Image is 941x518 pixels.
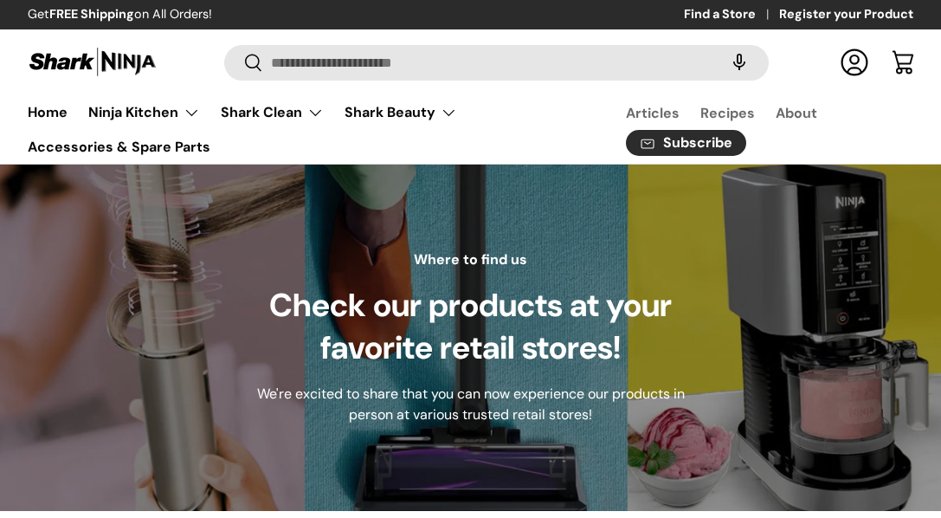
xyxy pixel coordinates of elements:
[88,95,200,130] a: Ninja Kitchen
[78,95,210,130] summary: Ninja Kitchen
[210,95,334,130] summary: Shark Clean
[249,384,693,425] p: We're excited to share that you can now experience our products in person at various trusted reta...
[249,249,693,270] p: Where to find us
[249,284,693,367] h1: Check our products at your favorite retail stores!
[28,95,68,129] a: Home
[626,96,680,130] a: Articles
[221,95,324,130] a: Shark Clean
[712,43,767,81] speech-search-button: Search by voice
[779,5,913,24] a: Register your Product
[28,45,158,79] img: Shark Ninja Philippines
[663,136,732,150] span: Subscribe
[28,95,584,164] nav: Primary
[584,95,913,164] nav: Secondary
[49,6,134,22] strong: FREE Shipping
[28,130,210,164] a: Accessories & Spare Parts
[345,95,457,130] a: Shark Beauty
[684,5,779,24] a: Find a Store
[28,5,212,24] p: Get on All Orders!
[626,130,747,157] a: Subscribe
[700,96,755,130] a: Recipes
[776,96,817,130] a: About
[334,95,467,130] summary: Shark Beauty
